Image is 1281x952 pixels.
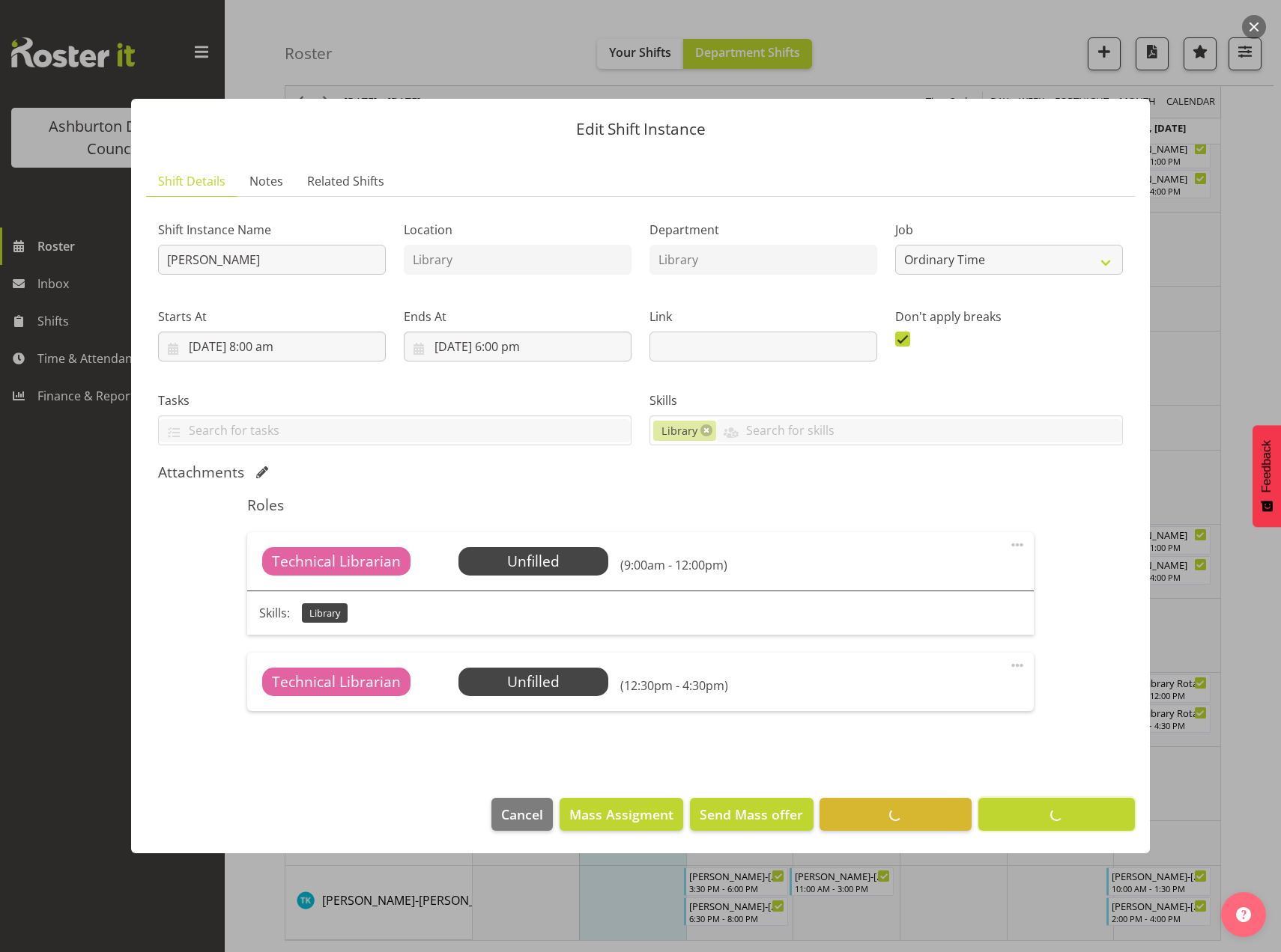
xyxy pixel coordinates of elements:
[895,221,1123,239] label: Job
[569,805,673,824] span: Mass Assigment
[307,172,384,190] span: Related Shifts
[158,308,386,326] label: Starts At
[1260,440,1274,492] span: Feedback
[661,423,697,439] span: Library
[404,221,632,239] label: Location
[404,332,632,361] input: Click to select...
[1253,425,1281,527] button: Feedback - Show survey
[249,172,283,190] span: Notes
[158,245,386,275] input: Shift Instance Name
[146,121,1135,137] p: Edit Shift Instance
[649,391,1123,409] label: Skills
[560,798,683,831] button: Mass Assigment
[895,308,1123,326] label: Don't apply breaks
[159,419,631,442] input: Search for tasks
[158,463,244,481] h5: Attachments
[309,606,340,620] span: Library
[158,391,632,409] label: Tasks
[620,558,727,573] h6: (9:00am - 12:00pm)
[507,671,560,692] span: Unfilled
[272,551,401,573] span: Technical Librarian
[507,551,560,571] span: Unfilled
[716,419,1122,442] input: Search for skills
[158,221,386,239] label: Shift Instance Name
[491,798,553,831] button: Cancel
[620,678,728,693] h6: (12:30pm - 4:30pm)
[649,308,877,326] label: Link
[690,798,813,831] button: Send Mass offer
[1236,907,1251,922] img: help-xxl-2.png
[247,496,1033,514] h5: Roles
[700,805,803,824] span: Send Mass offer
[404,308,632,326] label: Ends At
[158,172,225,190] span: Shift Details
[158,332,386,361] input: Click to select...
[259,604,290,622] p: Skills:
[649,221,877,239] label: Department
[272,671,401,693] span: Technical Librarian
[501,805,543,824] span: Cancel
